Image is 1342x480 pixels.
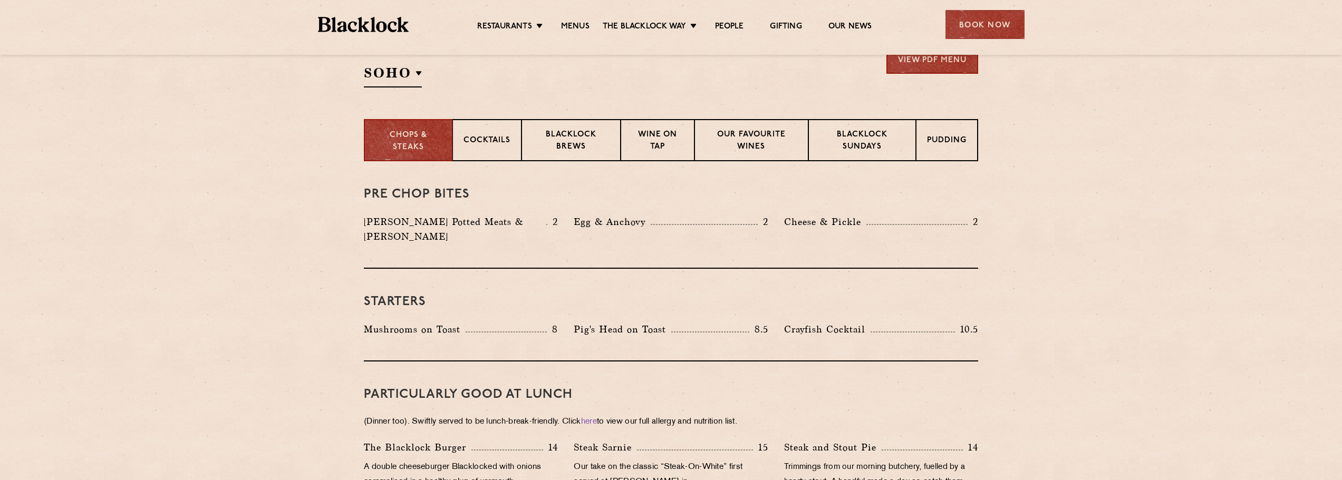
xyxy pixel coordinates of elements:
h2: SOHO [364,64,422,87]
p: 2 [547,215,558,229]
p: Blacklock Brews [533,129,610,154]
p: The Blacklock Burger [364,440,471,455]
p: Cheese & Pickle [784,214,866,229]
p: Cocktails [464,135,510,148]
p: 2 [758,215,768,229]
img: BL_Textured_Logo-footer-cropped.svg [318,17,409,32]
a: Gifting [770,22,802,33]
a: Our News [828,22,872,33]
a: Restaurants [477,22,532,33]
p: 15 [753,440,768,454]
p: Blacklock Sundays [819,129,905,154]
a: The Blacklock Way [603,22,686,33]
p: 14 [543,440,558,454]
p: Egg & Anchovy [574,214,651,229]
h3: Starters [364,295,978,309]
p: Mushrooms on Toast [364,322,466,337]
p: Our favourite wines [706,129,797,154]
h3: Pre Chop Bites [364,188,978,201]
a: People [715,22,744,33]
div: Book Now [945,10,1025,39]
p: 10.5 [955,322,978,336]
p: Crayfish Cocktail [784,322,871,337]
p: 8.5 [749,322,768,336]
p: [PERSON_NAME] Potted Meats & [PERSON_NAME] [364,214,546,244]
p: Chops & Steaks [375,130,441,153]
p: Pudding [927,135,967,148]
h3: PARTICULARLY GOOD AT LUNCH [364,388,978,401]
p: 8 [547,322,558,336]
a: View PDF Menu [886,45,978,74]
p: Steak and Stout Pie [784,440,882,455]
p: 14 [963,440,978,454]
a: here [581,418,597,426]
p: (Dinner too). Swiftly served to be lunch-break-friendly. Click to view our full allergy and nutri... [364,415,978,429]
p: Wine on Tap [632,129,683,154]
p: 2 [968,215,978,229]
a: Menus [561,22,590,33]
p: Steak Sarnie [574,440,637,455]
p: Pig's Head on Toast [574,322,671,337]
